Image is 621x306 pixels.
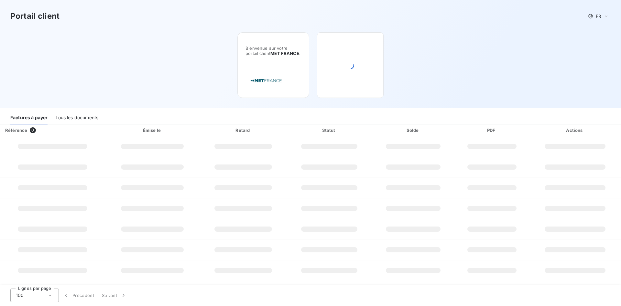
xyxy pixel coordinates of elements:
div: Tous les documents [55,111,98,124]
button: Suivant [98,289,131,302]
span: 100 [16,292,24,299]
span: FR [596,14,601,19]
div: Retard [201,127,286,133]
span: 0 [30,127,36,133]
div: Solde [373,127,453,133]
div: Actions [530,127,620,133]
div: Statut [288,127,371,133]
span: Bienvenue sur votre portail client . [245,46,301,56]
span: MET FRANCE [270,51,299,56]
div: Référence [5,128,27,133]
div: PDF [456,127,528,133]
div: Factures à payer [10,111,48,124]
div: Émise le [106,127,199,133]
button: Précédent [59,289,98,302]
h3: Portail client [10,10,60,22]
img: Company logo [245,71,287,90]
